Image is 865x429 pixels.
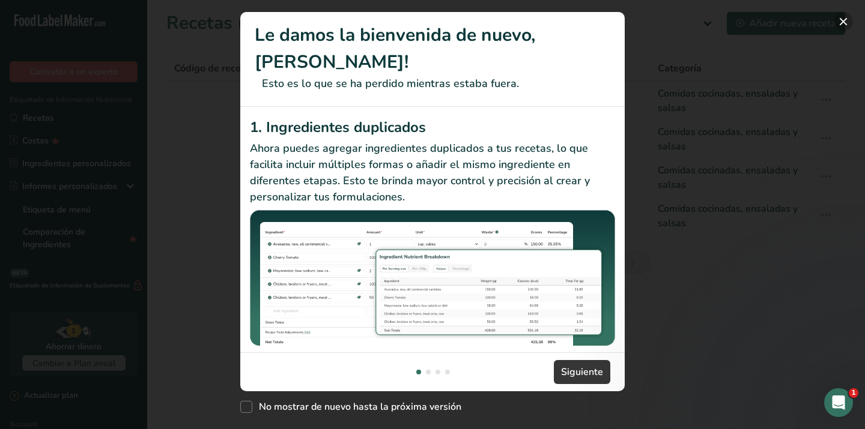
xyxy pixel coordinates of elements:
span: No mostrar de nuevo hasta la próxima versión [252,401,461,413]
h2: 2. Desglose de Ingredientes de Subreceta [250,350,615,372]
span: 1 [849,388,858,398]
span: Siguiente [561,365,603,379]
h1: Le damos la bienvenida de nuevo, [PERSON_NAME]! [255,22,610,76]
button: Siguiente [554,360,610,384]
iframe: Intercom live chat [824,388,853,417]
img: Ingredientes duplicados [250,210,615,346]
h2: 1. Ingredientes duplicados [250,116,615,138]
p: Esto es lo que se ha perdido mientras estaba fuera. [255,76,610,92]
p: Ahora puedes agregar ingredientes duplicados a tus recetas, lo que facilita incluir múltiples for... [250,140,615,205]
